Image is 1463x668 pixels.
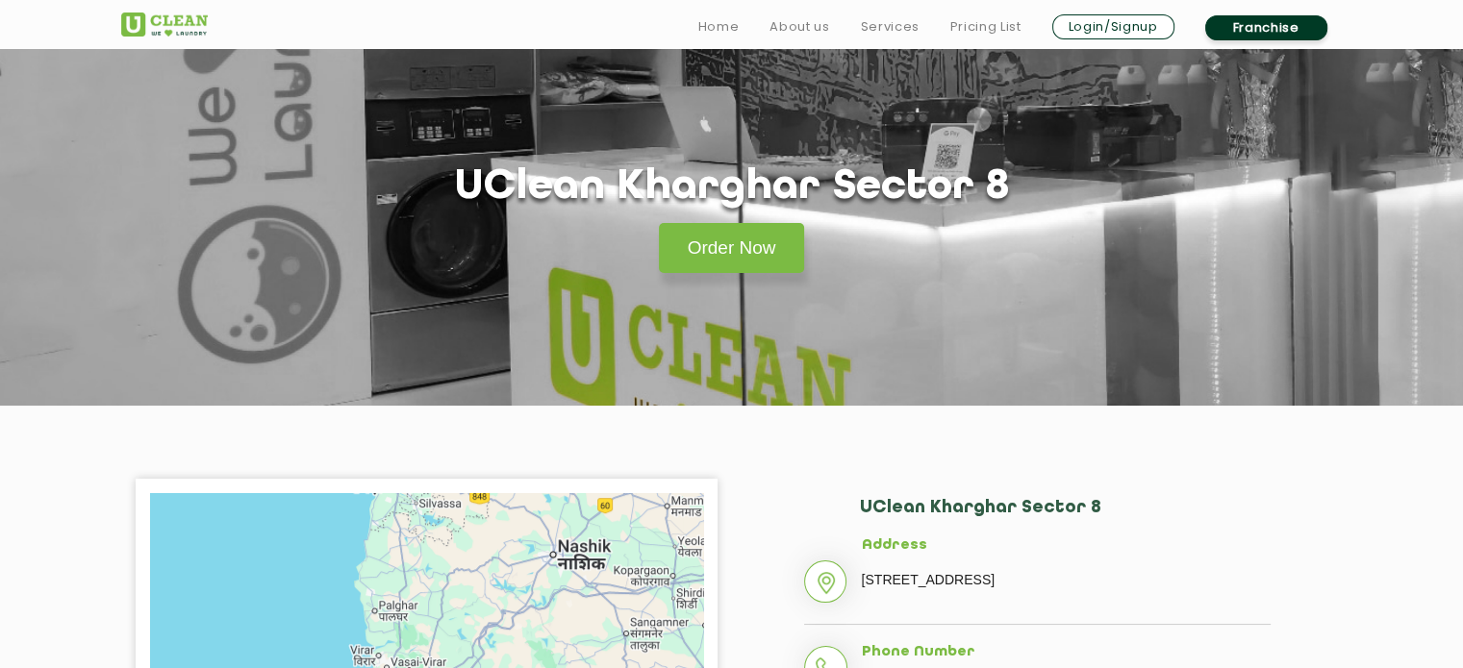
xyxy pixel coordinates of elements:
a: Franchise [1205,15,1327,40]
p: [STREET_ADDRESS] [862,565,1271,594]
a: Login/Signup [1052,14,1174,39]
h1: UClean Kharghar Sector 8 [455,163,1009,212]
a: Order Now [659,223,805,273]
img: UClean Laundry and Dry Cleaning [121,12,208,37]
a: Home [698,15,740,38]
h2: UClean Kharghar Sector 8 [860,498,1271,537]
a: Services [860,15,919,38]
h5: Phone Number [862,644,1271,661]
a: About us [769,15,829,38]
h5: Address [862,537,1271,555]
a: Pricing List [950,15,1022,38]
